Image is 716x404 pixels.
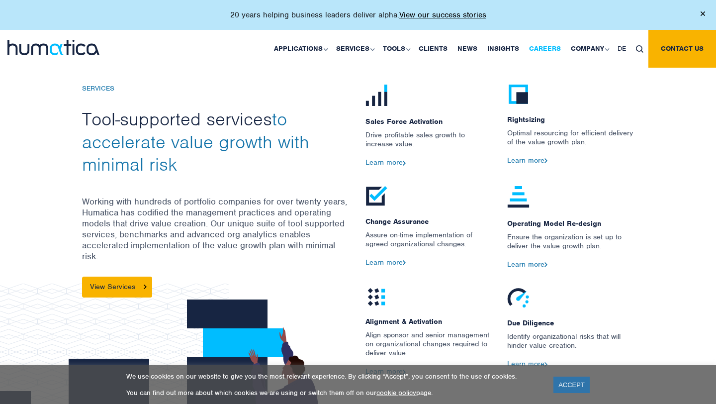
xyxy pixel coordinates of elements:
[378,30,414,68] a: Tools
[452,30,482,68] a: News
[82,85,351,93] h6: SERVICES
[365,230,492,258] p: Assure on-time implementation of agreed organizational changes.
[230,10,486,20] p: 20 years helping business leaders deliver alpha.
[403,260,406,265] img: arrow2
[482,30,524,68] a: Insights
[544,262,547,267] img: arrow2
[618,44,626,53] span: DE
[365,158,406,167] a: Learn more
[365,307,492,330] span: Alignment & Activation
[365,207,492,230] span: Change Assurance
[507,232,634,260] p: Ensure the organization is set up to deliver the value growth plan.
[507,128,634,156] p: Optimal resourcing for efficient delivery of the value growth plan.
[82,108,351,176] h2: Tool-supported services
[544,158,547,163] img: arrow2
[507,105,634,128] span: Rightsizing
[126,389,541,397] p: You can find out more about which cookies we are using or switch them off on our page.
[365,107,492,130] span: Sales Force Activation
[365,130,492,158] p: Drive profitable sales growth to increase value.
[82,107,309,176] span: to accelerate value growth with minimal risk
[82,277,152,298] a: View Services
[636,45,643,53] img: search_icon
[553,377,590,393] a: ACCEPT
[507,209,634,232] span: Operating Model Re-design
[507,260,547,269] a: Learn more
[414,30,452,68] a: Clients
[507,156,547,165] a: Learn more
[507,359,547,368] a: Learn more
[544,362,547,367] img: arrow2
[524,30,566,68] a: Careers
[613,30,631,68] a: DE
[507,309,634,332] span: Due Diligence
[126,372,541,381] p: We use cookies on our website to give you the most relevant experience. By clicking “Accept”, you...
[269,30,331,68] a: Applications
[365,330,492,367] p: Align sponsor and senior management on organizational changes required to deliver value.
[507,332,634,360] p: Identify organizational risks that will hinder value creation.
[82,196,351,277] p: Working with hundreds of portfolio companies for over twenty years, Humatica has codified the man...
[399,10,486,20] a: View our success stories
[144,285,147,289] img: arrowicon
[566,30,613,68] a: Company
[365,258,406,267] a: Learn more
[7,40,99,55] img: logo
[331,30,378,68] a: Services
[648,30,716,68] a: Contact us
[376,389,416,397] a: cookie policy
[403,161,406,165] img: arrow2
